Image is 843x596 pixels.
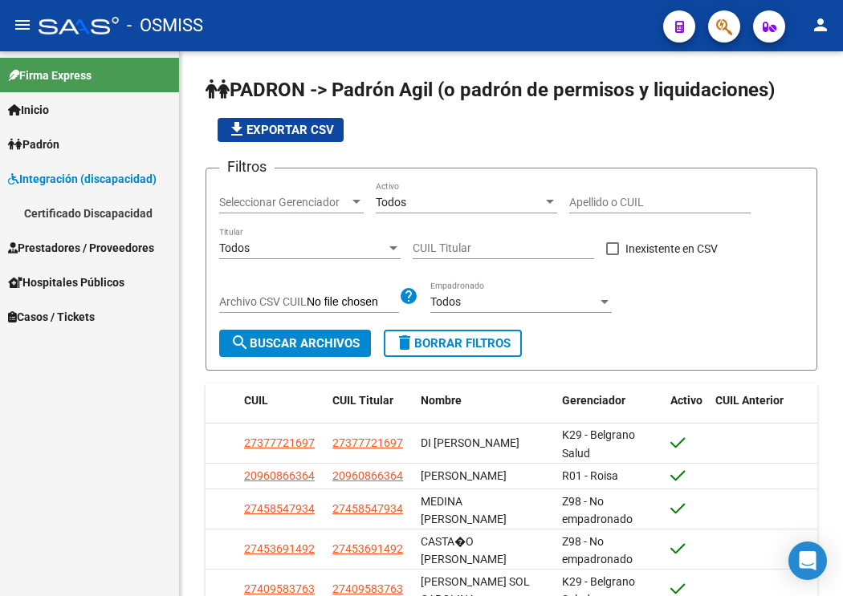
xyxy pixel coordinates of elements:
span: 20960866364 [244,469,315,482]
span: PADRON -> Padrón Agil (o padrón de permisos y liquidaciones) [206,79,775,101]
span: Prestadores / Proveedores [8,239,154,257]
span: Nombre [421,394,462,407]
button: Exportar CSV [218,118,344,142]
datatable-header-cell: CUIL Anterior [709,383,818,436]
div: Open Intercom Messenger [788,541,827,580]
mat-icon: search [230,333,250,352]
input: Archivo CSV CUIL [307,295,399,310]
span: 27409583763 [332,582,403,595]
span: Todos [219,241,250,254]
span: Inexistente en CSV [625,239,718,258]
span: K29 - Belgrano Salud [562,428,635,460]
span: Todos [430,295,461,308]
span: Z98 - No empadronado [562,495,633,526]
span: Padrón [8,136,59,153]
span: Archivo CSV CUIL [219,295,307,308]
span: 27377721697 [244,436,315,449]
span: Z98 - No empadronado [562,535,633,566]
mat-icon: menu [13,15,32,34]
span: [PERSON_NAME] [421,469,507,482]
span: Hospitales Públicos [8,274,124,291]
span: Exportar CSV [227,123,334,137]
datatable-header-cell: Gerenciador [556,383,665,436]
span: - OSMISS [127,8,203,43]
span: Buscar Archivos [230,336,360,351]
span: Gerenciador [562,394,625,407]
button: Buscar Archivos [219,330,371,357]
span: DI [PERSON_NAME] [421,436,519,449]
span: MEDINA [PERSON_NAME] [421,495,507,526]
span: CUIL Titular [332,394,393,407]
span: Todos [376,196,406,209]
span: 27458547934 [244,502,315,515]
span: 27453691492 [332,542,403,555]
span: CUIL [244,394,268,407]
h3: Filtros [219,156,275,178]
span: Activo [670,394,702,407]
span: Borrar Filtros [395,336,511,351]
span: 27453691492 [244,542,315,555]
span: Casos / Tickets [8,308,95,326]
span: 27377721697 [332,436,403,449]
span: R01 - Roisa [562,469,618,482]
span: 20960866364 [332,469,403,482]
datatable-header-cell: CUIL [238,383,326,436]
span: Seleccionar Gerenciador [219,196,349,209]
span: Firma Express [8,67,92,84]
mat-icon: delete [395,333,414,352]
mat-icon: help [399,286,418,306]
datatable-header-cell: Activo [664,383,709,436]
button: Borrar Filtros [384,330,522,357]
span: 27458547934 [332,502,403,515]
span: 27409583763 [244,582,315,595]
span: CASTA�O [PERSON_NAME] [421,535,507,566]
span: Inicio [8,101,49,119]
span: CUIL Anterior [715,394,784,407]
mat-icon: file_download [227,120,246,139]
span: Integración (discapacidad) [8,170,157,188]
mat-icon: person [811,15,830,34]
datatable-header-cell: CUIL Titular [326,383,414,436]
datatable-header-cell: Nombre [414,383,556,436]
